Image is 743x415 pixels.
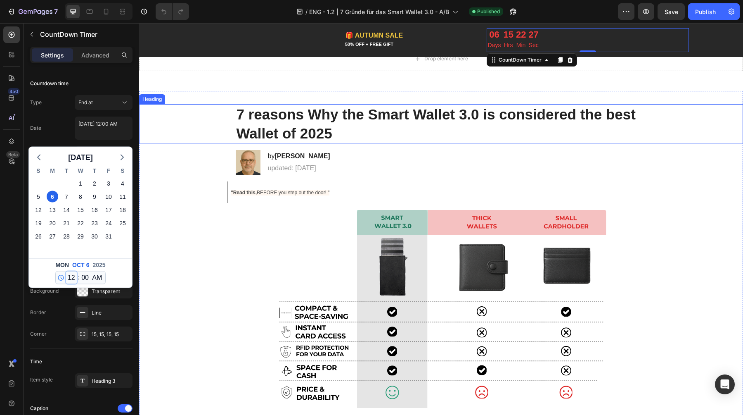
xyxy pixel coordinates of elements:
div: Wednesday, Oct 8, 2025 [75,191,86,203]
p: CountDown Timer [40,29,129,39]
div: Monday, Oct 6, 2025 [47,191,58,203]
div: Heading 3 [92,377,130,385]
span: Oct [72,261,85,270]
div: Wednesday, Oct 22, 2025 [75,217,86,229]
div: Date [30,124,41,132]
div: Thursday, Oct 9, 2025 [89,191,100,203]
img: gempages_516569286068667560-dda9a800-4725-4adc-ab83-8949dc6385ed.png [97,127,121,152]
span: [DATE] [68,151,93,164]
div: Sunday, Oct 26, 2025 [33,231,44,242]
div: 22 [377,6,387,17]
div: 15, 15, 15, 15 [92,331,130,338]
div: Tuesday, Oct 7, 2025 [61,191,72,203]
div: Wednesday, Oct 15, 2025 [75,204,86,216]
span: ENG - 1.2 | 7 Gründe für das Smart Wallet 3.0 - A/B [309,7,449,16]
div: Friday, Oct 31, 2025 [103,231,114,242]
div: Wednesday, Oct 1, 2025 [75,178,86,189]
div: Drop element here [285,32,329,39]
div: Friday, Oct 17, 2025 [103,204,114,216]
div: T [88,166,102,177]
div: Tuesday, Oct 21, 2025 [61,217,72,229]
div: Countdown time [30,80,69,87]
div: Friday, Oct 3, 2025 [103,178,114,189]
p: Days [349,17,362,27]
div: Sunday, Oct 19, 2025 [33,217,44,229]
span: 6 [86,261,90,270]
iframe: Design area [139,23,743,415]
div: Monday, Oct 13, 2025 [47,204,58,216]
div: Friday, Oct 24, 2025 [103,217,114,229]
div: Sunday, Oct 5, 2025 [33,191,44,203]
div: S [116,166,130,177]
div: F [102,166,116,177]
div: Thursday, Oct 23, 2025 [89,217,100,229]
strong: "Read this, [92,167,118,172]
h1: 7 reasons Why the Smart Wallet 3.0 is considered the best Wallet of 2025 [97,81,508,120]
div: 15 [364,6,374,17]
div: Line [92,309,130,317]
span: Mon [55,261,69,270]
button: End at [75,95,133,110]
div: CountDown Timer [358,33,404,41]
div: Monday, Oct 27, 2025 [47,231,58,242]
div: Heading [2,72,24,80]
div: Friday, Oct 10, 2025 [103,191,114,203]
span: 2025 [92,261,105,270]
span: Save [665,8,678,15]
div: Background [30,287,59,295]
p: 7 [54,7,58,17]
div: Tuesday, Oct 28, 2025 [61,231,72,242]
div: Border [30,309,46,316]
div: Saturday, Oct 18, 2025 [117,204,128,216]
div: Corner [30,330,47,338]
p: Min [377,17,387,27]
span: End at [78,99,93,105]
div: Saturday, Oct 25, 2025 [117,217,128,229]
div: Wednesday, Oct 29, 2025 [75,231,86,242]
div: Sunday, Oct 12, 2025 [33,204,44,216]
div: Tuesday, Oct 14, 2025 [61,204,72,216]
div: Thursday, Oct 2, 2025 [89,178,100,189]
div: 450 [8,88,20,95]
div: 06 [349,6,362,17]
strong: [PERSON_NAME] [135,129,191,136]
p: Settings [41,51,64,60]
div: Time [30,358,42,365]
div: Saturday, Oct 11, 2025 [117,191,128,203]
div: Saturday, Oct 4, 2025 [117,178,128,189]
p: updated: [DATE] [129,141,191,150]
p: Hrs [364,17,374,27]
span: 🎁 AUTUMN SALE [206,9,264,16]
div: T [59,166,73,177]
div: Transparent [92,288,130,295]
div: Undo/Redo [156,3,189,20]
div: M [45,166,59,177]
p: Advanced [81,51,109,60]
button: 7 [3,3,62,20]
span: / [305,7,308,16]
img: gempages_516569286068667560-cf12b297-0076-41d4-a41d-3f015a833789.svg [136,186,468,385]
div: Caption [30,405,48,412]
div: Beta [6,151,20,158]
div: Publish [695,7,716,16]
span: BEFORE you step out the door! " [92,167,190,172]
div: Type [30,99,42,106]
h2: by [128,128,192,138]
div: 27 [389,6,399,17]
div: W [73,166,88,177]
button: Publish [688,3,723,20]
div: Thursday, Oct 30, 2025 [89,231,100,242]
p: Sec [389,17,399,27]
button: Save [658,3,685,20]
span: Published [477,8,500,15]
div: Monday, Oct 20, 2025 [47,217,58,229]
span: 50% OFF + FREE GIFT [206,19,254,24]
button: [DATE] [65,151,96,164]
div: S [31,166,45,177]
div: Thursday, Oct 16, 2025 [89,204,100,216]
div: Open Intercom Messenger [715,374,735,394]
div: Item style [30,376,53,384]
span: : [78,272,79,282]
